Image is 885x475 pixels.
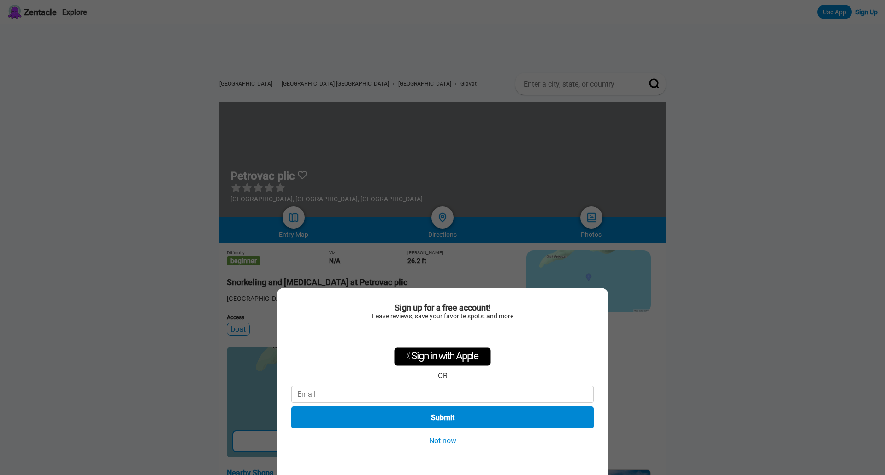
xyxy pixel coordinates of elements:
[438,371,448,380] div: OR
[291,406,594,428] button: Submit
[291,303,594,312] div: Sign up for a free account!
[394,347,491,366] div: Sign in with Apple
[390,324,495,345] iframe: Schaltfläche „Über Google anmelden“
[426,436,459,446] button: Not now
[291,386,594,403] input: Email
[291,312,594,320] div: Leave reviews, save your favorite spots, and more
